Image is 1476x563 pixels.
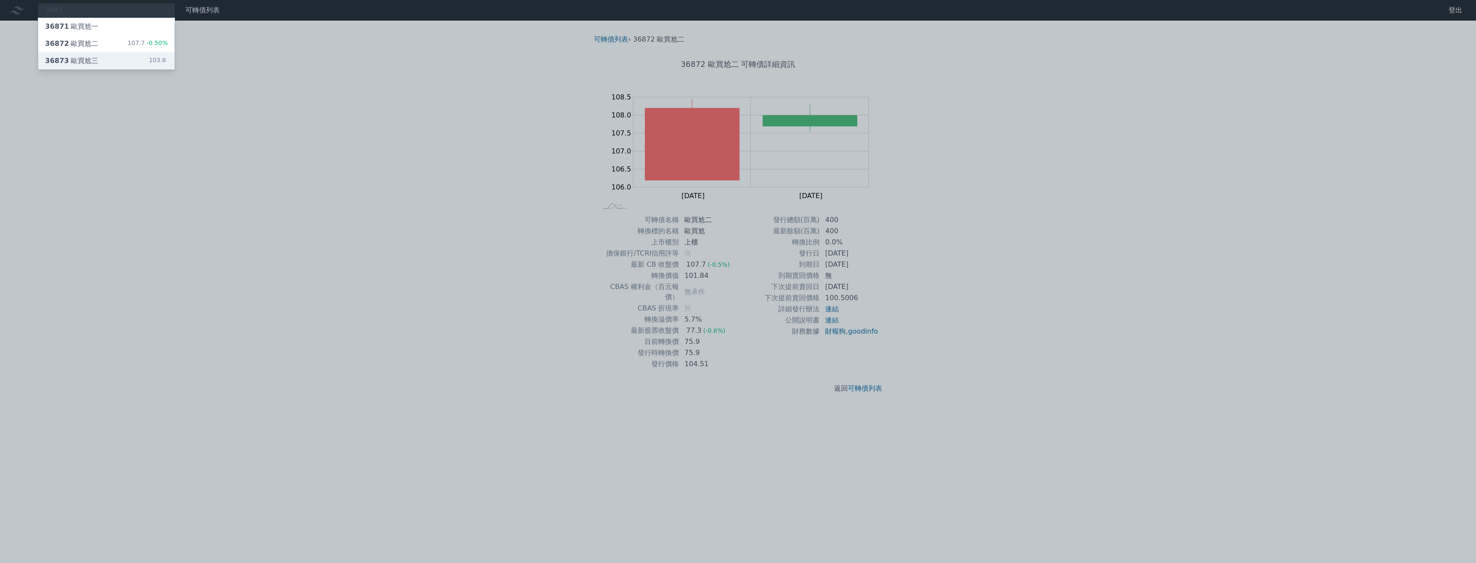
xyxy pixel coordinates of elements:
div: 歐買尬一 [45,21,98,32]
div: 103.6 [149,56,168,66]
div: 歐買尬三 [45,56,98,66]
a: 36872歐買尬二 107.7-0.50% [38,35,175,52]
span: -0.50% [145,39,168,46]
span: 36872 [45,39,69,48]
a: 36871歐買尬一 [38,18,175,35]
div: 歐買尬二 [45,39,98,49]
div: 107.7 [127,39,168,49]
span: 36871 [45,22,69,30]
span: 36873 [45,57,69,65]
a: 36873歐買尬三 103.6 [38,52,175,69]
